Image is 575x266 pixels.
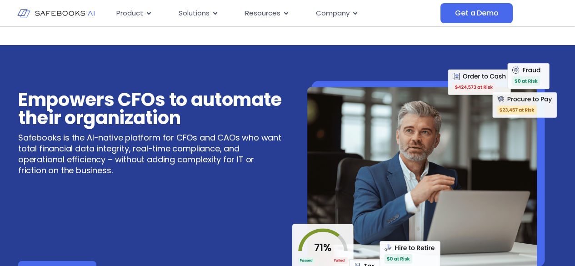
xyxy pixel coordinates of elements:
span: Product [116,8,143,19]
span: Company [316,8,350,19]
p: Safebooks is the AI-native platform for CFOs and CAOs who want total financial data integrity, re... [18,132,283,176]
a: Get a Demo [440,3,513,23]
span: Resources [245,8,280,19]
div: Menu Toggle [109,5,440,22]
h3: Empowers CFOs to automate their organization [18,90,283,127]
span: Solutions [179,8,210,19]
span: Get a Demo [455,9,498,18]
nav: Menu [109,5,440,22]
